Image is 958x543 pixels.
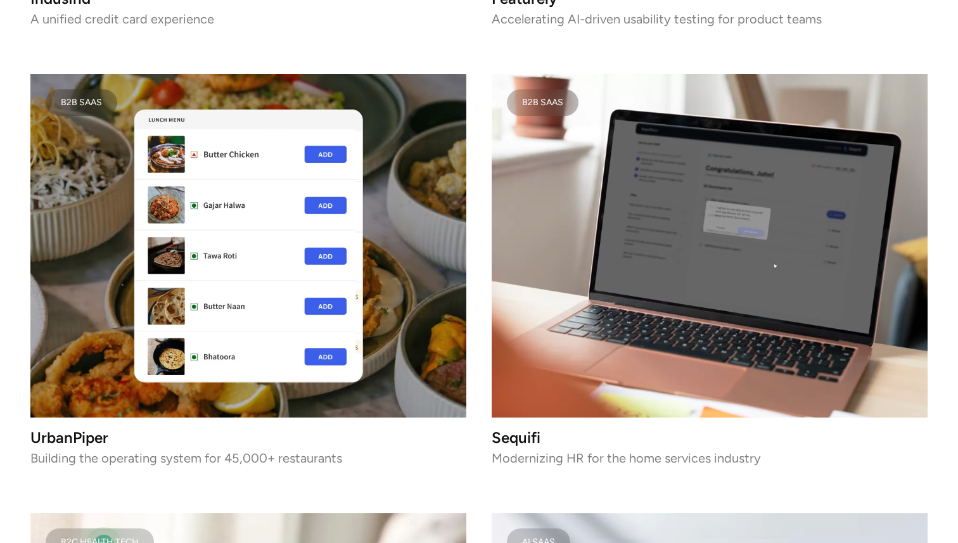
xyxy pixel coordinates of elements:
[30,454,466,463] p: Building the operating system for 45,000+ restaurants
[30,74,466,463] a: B2B SAASUrbanPiperBuilding the operating system for 45,000+ restaurants
[30,433,466,444] h3: UrbanPiper
[492,433,928,444] h3: Sequifi
[522,99,563,106] div: B2B SaaS
[492,454,928,463] p: Modernizing HR for the home services industry
[492,74,928,463] a: B2B SaaSSequifiModernizing HR for the home services industry
[61,99,102,106] div: B2B SAAS
[30,14,466,23] p: A unified credit card experience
